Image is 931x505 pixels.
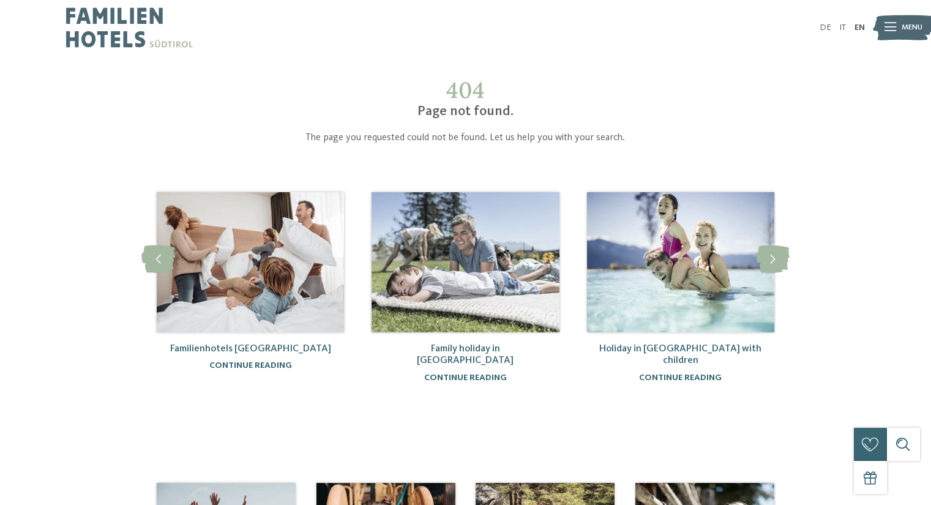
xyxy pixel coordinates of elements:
[417,105,514,118] span: Page not found.
[424,373,507,382] a: continue reading
[209,361,292,370] a: continue reading
[839,23,846,32] a: IT
[587,192,774,332] img: 404
[902,22,922,33] span: Menu
[639,373,722,382] a: continue reading
[417,344,514,365] a: Family holiday in [GEOGRAPHIC_DATA]
[204,131,728,145] p: The page you requested could not be found. Let us help you with your search.
[372,192,559,332] img: 404
[820,23,831,32] a: DE
[599,344,761,365] a: Holiday in [GEOGRAPHIC_DATA] with children
[170,344,331,354] a: Familienhotels [GEOGRAPHIC_DATA]
[854,23,865,32] a: EN
[157,192,344,332] img: 404
[446,76,485,104] span: 404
